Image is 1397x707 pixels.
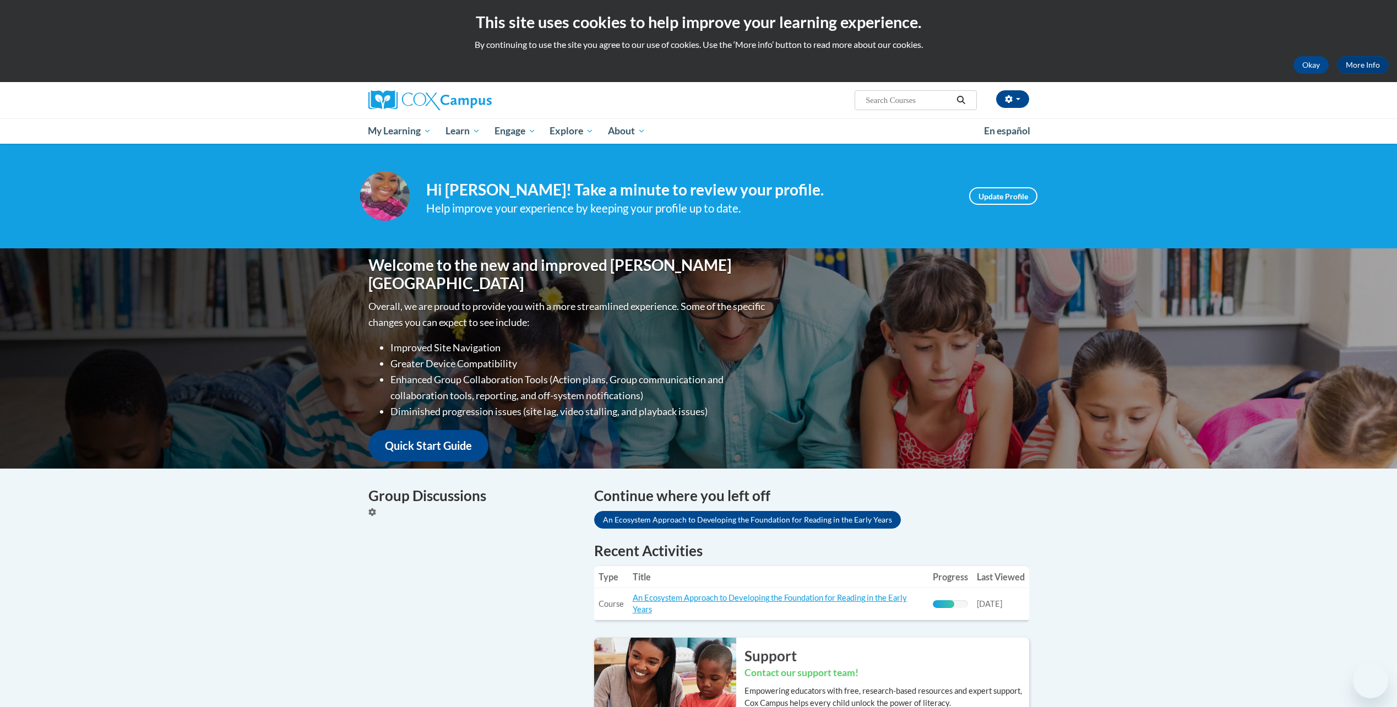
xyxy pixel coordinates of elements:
a: Engage [487,118,543,144]
span: [DATE] [977,599,1002,608]
li: Enhanced Group Collaboration Tools (Action plans, Group communication and collaboration tools, re... [390,372,768,404]
li: Diminished progression issues (site lag, video stalling, and playback issues) [390,404,768,420]
a: Learn [438,118,487,144]
a: Cox Campus [368,90,578,110]
h1: Welcome to the new and improved [PERSON_NAME][GEOGRAPHIC_DATA] [368,256,768,293]
h4: Hi [PERSON_NAME]! Take a minute to review your profile. [426,181,953,199]
a: Update Profile [969,187,1037,205]
span: Explore [550,124,594,138]
th: Last Viewed [972,566,1029,588]
a: More Info [1337,56,1389,74]
input: Search Courses [865,94,953,107]
div: Help improve your experience by keeping your profile up to date. [426,199,953,217]
button: Okay [1293,56,1329,74]
li: Greater Device Compatibility [390,356,768,372]
th: Title [628,566,928,588]
span: About [608,124,645,138]
span: Engage [494,124,536,138]
a: An Ecosystem Approach to Developing the Foundation for Reading in the Early Years [594,511,901,529]
th: Progress [928,566,972,588]
h4: Continue where you left off [594,485,1029,507]
a: My Learning [361,118,439,144]
li: Improved Site Navigation [390,340,768,356]
img: Cox Campus [368,90,492,110]
button: Account Settings [996,90,1029,108]
span: My Learning [368,124,431,138]
a: Explore [542,118,601,144]
h2: This site uses cookies to help improve your learning experience. [8,11,1389,33]
p: Overall, we are proud to provide you with a more streamlined experience. Some of the specific cha... [368,298,768,330]
span: Course [599,599,624,608]
h1: Recent Activities [594,541,1029,561]
h3: Contact our support team! [744,666,1029,680]
h4: Group Discussions [368,485,578,507]
img: Profile Image [360,171,410,221]
h2: Support [744,646,1029,666]
button: Search [953,94,969,107]
span: Learn [445,124,480,138]
p: By continuing to use the site you agree to our use of cookies. Use the ‘More info’ button to read... [8,39,1389,51]
a: About [601,118,653,144]
a: An Ecosystem Approach to Developing the Foundation for Reading in the Early Years [633,593,907,614]
a: Quick Start Guide [368,430,488,461]
a: En español [977,119,1037,143]
span: En español [984,125,1030,137]
div: Main menu [352,118,1046,144]
th: Type [594,566,628,588]
div: Progress, % [933,600,954,608]
iframe: Button to launch messaging window [1353,663,1388,698]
